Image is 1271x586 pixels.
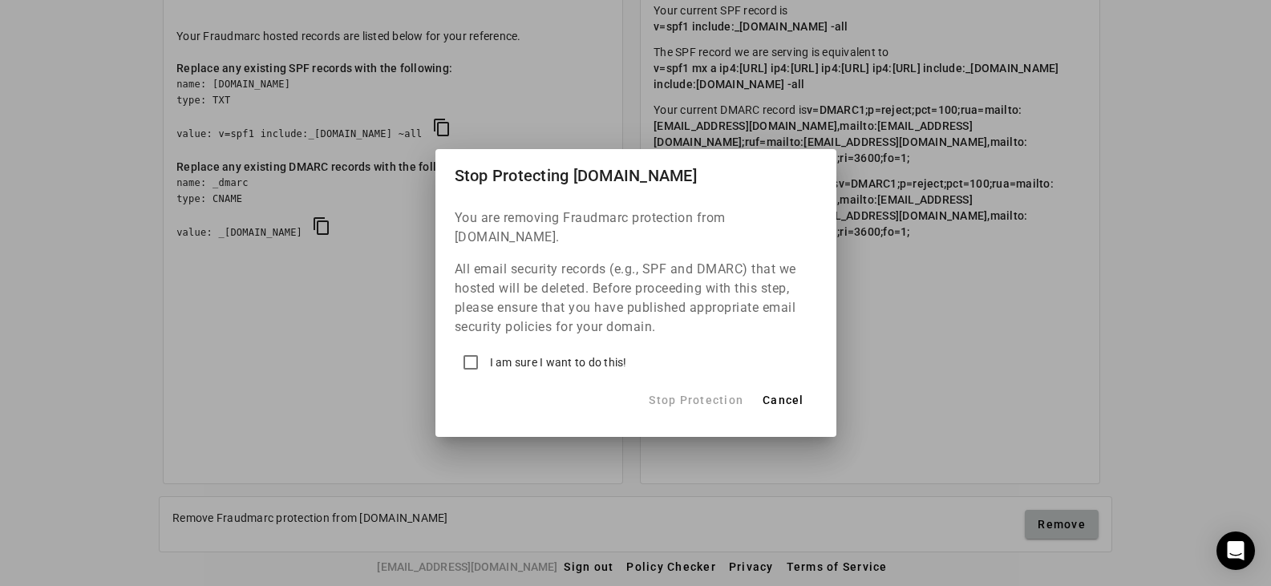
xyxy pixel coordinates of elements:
label: I am sure I want to do this! [487,354,627,370]
h4: You are removing Fraudmarc protection from [DOMAIN_NAME]. [455,208,817,247]
p: All email security records (e.g., SPF and DMARC) that we hosted will be deleted. Before proceedin... [455,260,817,337]
h1: Stop Protecting [DOMAIN_NAME] [435,149,836,196]
div: Open Intercom Messenger [1216,531,1255,570]
span: Cancel [763,390,804,410]
button: Cancel [756,386,811,414]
